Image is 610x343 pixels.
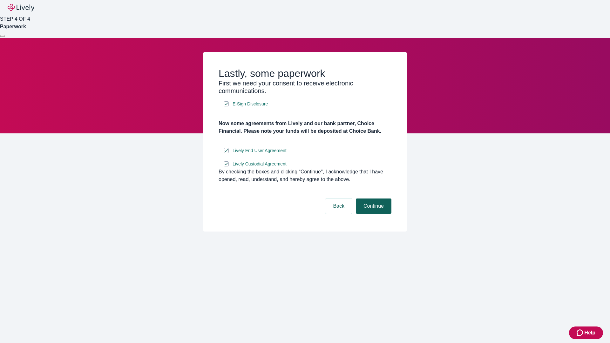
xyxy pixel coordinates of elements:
button: Back [325,198,352,214]
h4: Now some agreements from Lively and our bank partner, Choice Financial. Please note your funds wi... [219,120,391,135]
button: Continue [356,198,391,214]
span: Help [584,329,595,337]
a: e-sign disclosure document [231,147,288,155]
h3: First we need your consent to receive electronic communications. [219,79,391,95]
svg: Zendesk support icon [577,329,584,337]
a: e-sign disclosure document [231,100,269,108]
span: Lively End User Agreement [233,147,287,154]
div: By checking the boxes and clicking “Continue", I acknowledge that I have opened, read, understand... [219,168,391,183]
button: Zendesk support iconHelp [569,326,603,339]
h2: Lastly, some paperwork [219,67,391,79]
span: Lively Custodial Agreement [233,161,287,167]
span: E-Sign Disclosure [233,101,268,107]
img: Lively [8,4,34,11]
a: e-sign disclosure document [231,160,288,168]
